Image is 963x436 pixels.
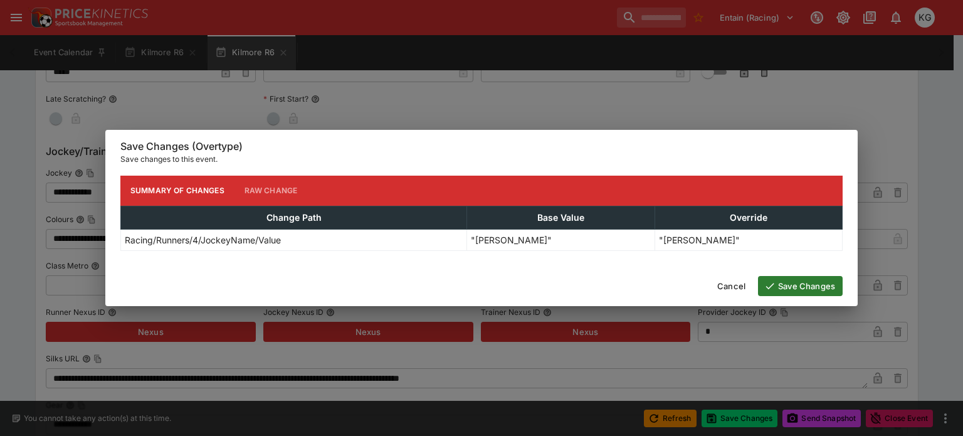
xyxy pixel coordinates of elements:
th: Change Path [121,206,467,229]
button: Raw Change [234,176,308,206]
p: Save changes to this event. [120,153,843,166]
h6: Save Changes (Overtype) [120,140,843,153]
button: Summary of Changes [120,176,234,206]
th: Override [655,206,842,229]
p: Racing/Runners/4/JockeyName/Value [125,233,281,247]
button: Cancel [710,276,753,296]
td: "[PERSON_NAME]" [467,229,655,250]
button: Save Changes [758,276,843,296]
td: "[PERSON_NAME]" [655,229,842,250]
th: Base Value [467,206,655,229]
